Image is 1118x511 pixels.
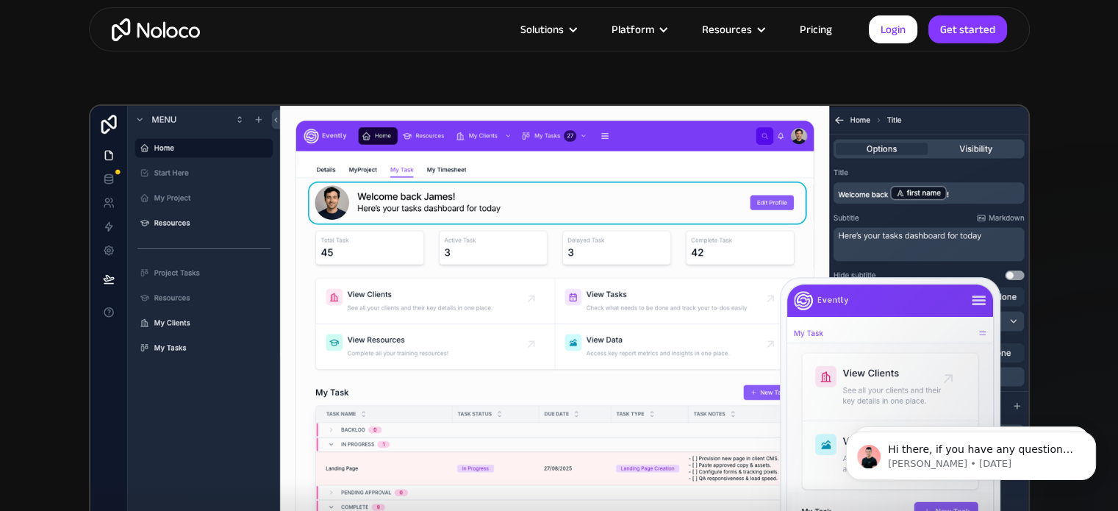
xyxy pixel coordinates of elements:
[612,20,654,39] div: Platform
[502,20,593,39] div: Solutions
[781,20,850,39] a: Pricing
[520,20,564,39] div: Solutions
[112,18,200,41] a: home
[869,15,917,43] a: Login
[684,20,781,39] div: Resources
[824,401,1118,504] iframe: Intercom notifications message
[702,20,752,39] div: Resources
[928,15,1007,43] a: Get started
[593,20,684,39] div: Platform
